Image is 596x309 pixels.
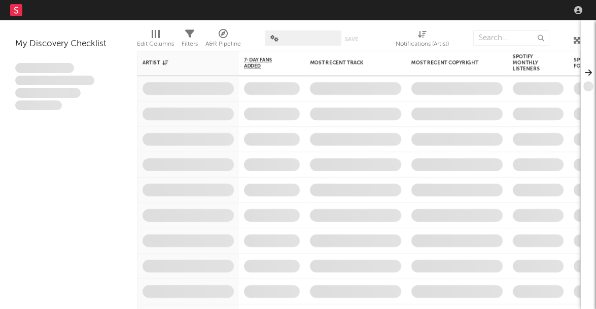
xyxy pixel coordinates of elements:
div: Notifications (Artist) [396,25,449,55]
div: My Discovery Checklist [15,38,122,50]
div: Spotify Monthly Listeners [513,54,548,72]
div: Most Recent Track [310,60,386,66]
span: Integer aliquet in purus et [15,76,94,86]
div: Edit Columns [137,25,174,55]
span: 7-Day Fans Added [244,57,285,69]
span: Aliquam viverra [15,100,62,111]
div: Filters [182,38,198,50]
div: Artist [143,60,219,66]
span: Lorem ipsum dolor [15,63,74,73]
input: Search... [473,30,549,46]
div: Notifications (Artist) [396,38,449,50]
div: Edit Columns [137,38,174,50]
div: Filters [182,25,198,55]
button: Save [345,37,358,42]
span: Praesent ac interdum [15,88,81,98]
div: A&R Pipeline [205,25,241,55]
div: A&R Pipeline [205,38,241,50]
div: Most Recent Copyright [411,60,487,66]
